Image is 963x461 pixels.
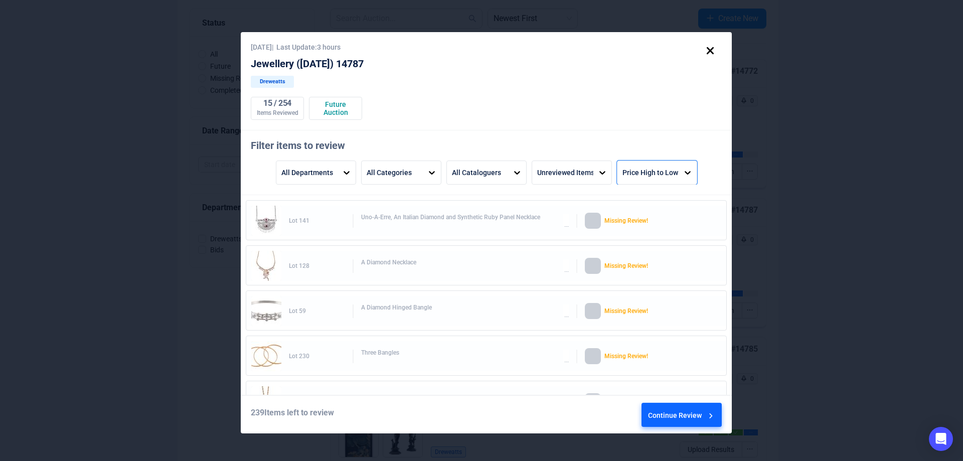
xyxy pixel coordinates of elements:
[604,303,686,319] div: Missing Review!
[289,258,345,274] div: Lot 128
[604,393,686,409] div: Missing Review!
[361,213,568,229] div: Uno-A-Erre, An Italian Diamond and Synthetic Ruby Panel Necklace
[251,296,281,326] img: 59_1.jpg
[622,164,678,181] div: Price High to Low
[604,258,686,274] div: Missing Review!
[289,349,345,364] div: Lot 230
[251,58,722,70] div: Jewellery ([DATE]) 14787
[251,140,722,156] div: Filter items to review
[289,303,345,319] div: Lot 59
[537,164,594,181] div: Unreviewed Items
[604,348,686,364] div: Missing Review!
[289,213,345,229] div: Lot 141
[367,164,412,181] div: All Categories
[281,164,333,181] div: All Departments
[361,303,568,319] div: A Diamond Hinged Bangle
[251,206,281,236] img: 141_1.jpg
[251,408,368,420] div: 239 Items left to review
[641,403,722,427] button: Continue Review
[452,164,501,181] div: All Cataloguers
[251,76,294,88] div: Dreweatts
[251,109,303,117] div: Items Reviewed
[251,251,281,281] img: 128_1.jpg
[361,349,568,364] div: Three Bangles
[251,42,722,52] div: [DATE] | Last Update: 3 hours
[361,258,568,274] div: A Diamond Necklace
[361,394,568,409] div: Royama, A National Emblem of Oman Pendant on Chain
[648,403,716,430] div: Continue Review
[251,97,303,109] div: 15 / 254
[289,394,345,409] div: Lot 140
[251,341,281,371] img: 230_1.jpg
[604,213,686,229] div: Missing Review!
[251,386,281,416] img: 140_1.jpg
[313,100,358,116] div: Future Auction
[929,427,953,451] div: Open Intercom Messenger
